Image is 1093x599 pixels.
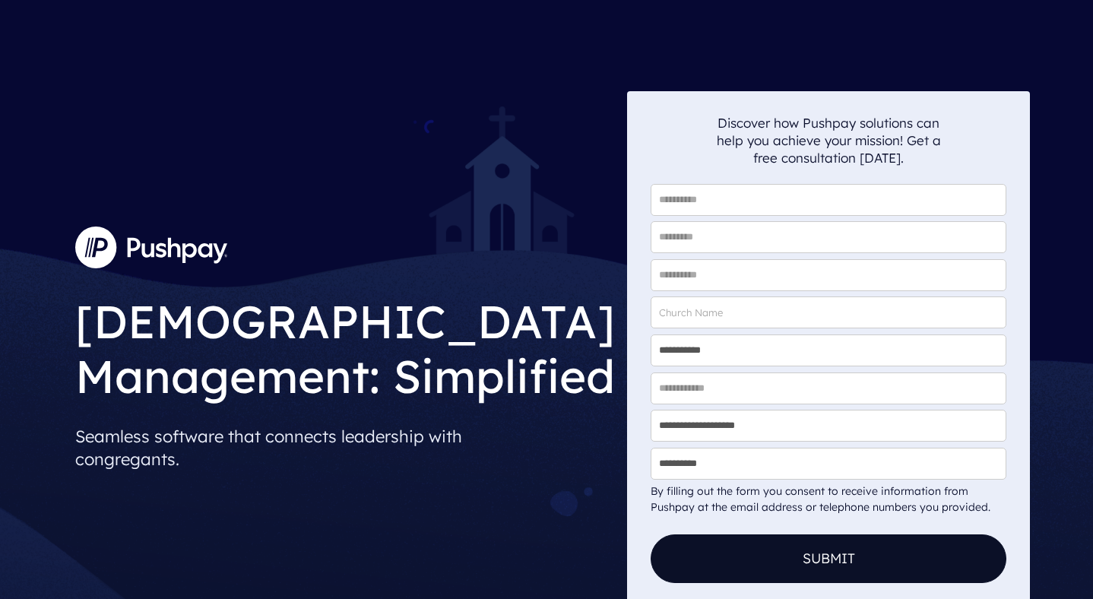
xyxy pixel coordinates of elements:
div: By filling out the form you consent to receive information from Pushpay at the email address or t... [651,483,1006,515]
h1: [DEMOGRAPHIC_DATA] Management: Simplified [75,282,615,407]
input: Church Name [651,296,1006,328]
button: Submit [651,534,1006,583]
p: Seamless software that connects leadership with congregants. [75,419,615,477]
p: Discover how Pushpay solutions can help you achieve your mission! Get a free consultation [DATE]. [716,114,941,166]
